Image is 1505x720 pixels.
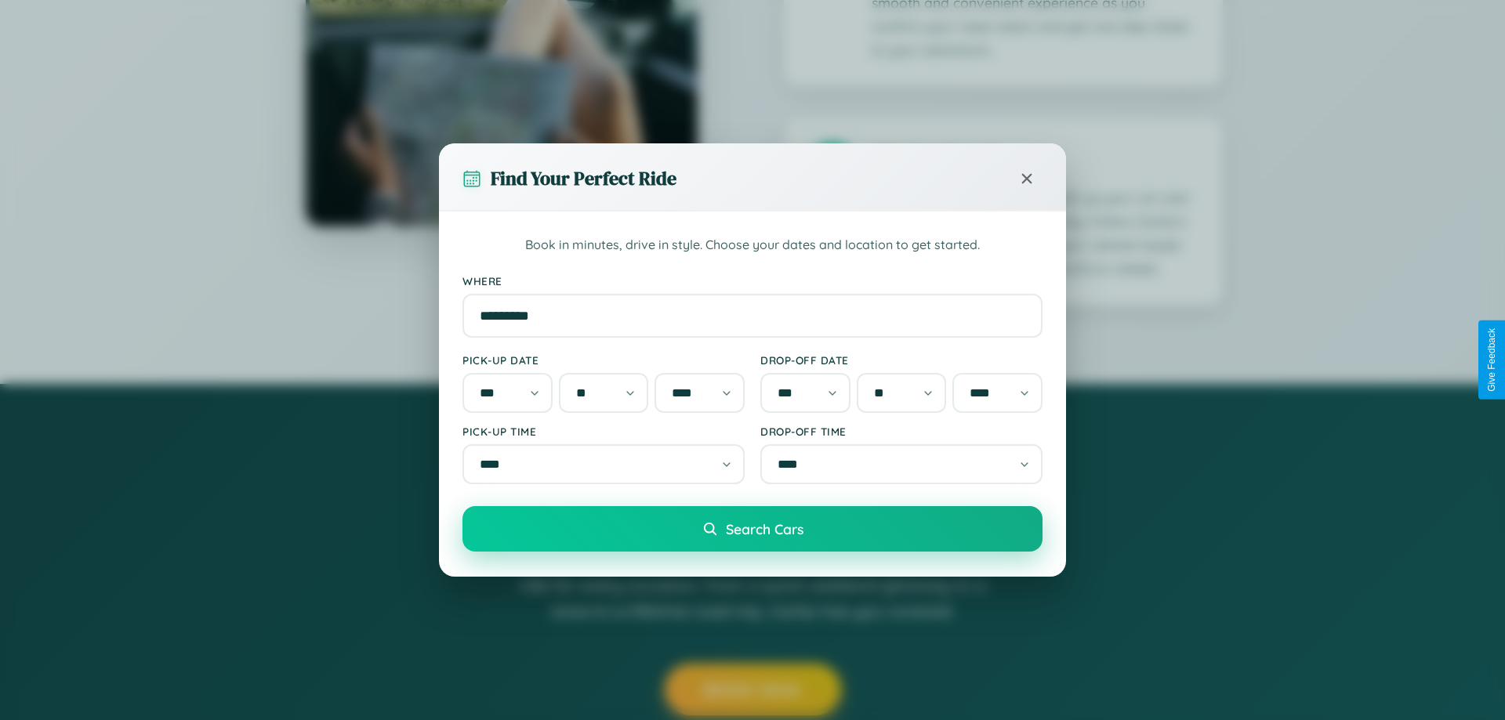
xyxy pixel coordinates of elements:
p: Book in minutes, drive in style. Choose your dates and location to get started. [462,235,1043,255]
button: Search Cars [462,506,1043,552]
label: Drop-off Date [760,353,1043,367]
label: Pick-up Date [462,353,745,367]
h3: Find Your Perfect Ride [491,165,676,191]
label: Pick-up Time [462,425,745,438]
label: Where [462,274,1043,288]
span: Search Cars [726,520,803,537]
label: Drop-off Time [760,425,1043,438]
